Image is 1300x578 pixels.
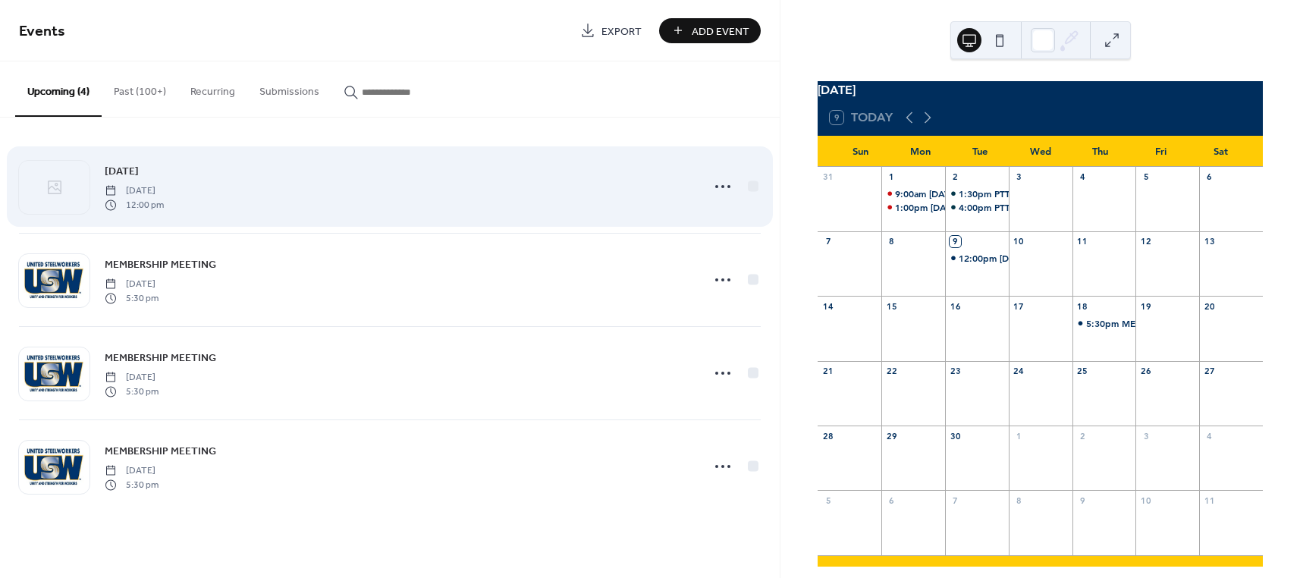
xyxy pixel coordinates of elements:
[895,187,929,200] span: 9:00am
[105,256,216,273] a: MEMBERSHIP MEETING
[601,24,642,39] span: Export
[1000,252,1028,265] div: [DATE]
[1140,430,1151,441] div: 3
[945,187,1009,200] div: PTT LLC - SECOND SHIFT UNIT MEETING
[830,137,890,167] div: Sun
[1013,430,1025,441] div: 1
[959,252,1000,265] span: 12:00pm
[105,442,216,460] a: MEMBERSHIP MEETING
[950,137,1010,167] div: Tue
[1140,171,1151,183] div: 5
[105,291,159,305] span: 5:30 pm
[931,201,991,214] div: [DATE] PICNIC
[15,61,102,117] button: Upcoming (4)
[1140,495,1151,506] div: 10
[950,495,961,506] div: 7
[822,171,834,183] div: 31
[886,430,897,441] div: 29
[105,164,139,180] span: [DATE]
[1086,317,1122,330] span: 5:30pm
[1010,137,1070,167] div: Wed
[886,366,897,377] div: 22
[886,495,897,506] div: 6
[822,430,834,441] div: 28
[1191,137,1251,167] div: Sat
[1072,317,1136,330] div: MEMBERSHIP MEETING
[1204,300,1215,312] div: 20
[1013,366,1025,377] div: 24
[881,187,945,200] div: LABOR DAY PARADE IN PITTSBURGH
[950,366,961,377] div: 23
[822,366,834,377] div: 21
[1204,366,1215,377] div: 27
[105,278,159,291] span: [DATE]
[822,495,834,506] div: 5
[1013,171,1025,183] div: 3
[659,18,761,43] button: Add Event
[929,187,1106,200] div: [DATE] PARADE IN [GEOGRAPHIC_DATA]
[1077,171,1088,183] div: 4
[1070,137,1130,167] div: Thu
[102,61,178,115] button: Past (100+)
[818,81,1263,99] div: [DATE]
[959,201,994,214] span: 4:00pm
[1077,366,1088,377] div: 25
[105,478,159,492] span: 5:30 pm
[105,184,164,198] span: [DATE]
[886,236,897,247] div: 8
[105,350,216,366] span: MEMBERSHIP MEETING
[1077,495,1088,506] div: 9
[1140,300,1151,312] div: 19
[1013,300,1025,312] div: 17
[822,236,834,247] div: 7
[895,201,931,214] span: 1:00pm
[1013,495,1025,506] div: 8
[890,137,950,167] div: Mon
[822,300,834,312] div: 14
[886,171,897,183] div: 1
[994,201,1154,214] div: PTT LLC - DAY SHIFT UNIT MEETING
[1122,317,1225,330] div: MEMBERSHIP MEETING
[1140,236,1151,247] div: 12
[886,300,897,312] div: 15
[1204,495,1215,506] div: 11
[105,257,216,273] span: MEMBERSHIP MEETING
[945,201,1009,214] div: PTT LLC - DAY SHIFT UNIT MEETING
[247,61,331,115] button: Submissions
[881,201,945,214] div: LABOR DAY PICNIC
[950,430,961,441] div: 30
[1204,171,1215,183] div: 6
[178,61,247,115] button: Recurring
[1077,430,1088,441] div: 2
[105,444,216,460] span: MEMBERSHIP MEETING
[1140,366,1151,377] div: 26
[950,171,961,183] div: 2
[959,187,994,200] span: 1:30pm
[692,24,749,39] span: Add Event
[1131,137,1191,167] div: Fri
[950,236,961,247] div: 9
[945,252,1009,265] div: THANKSGIVING
[994,187,1173,200] div: PTT LLC - SECOND SHIFT UNIT MEETING
[1204,430,1215,441] div: 4
[569,18,653,43] a: Export
[1204,236,1215,247] div: 13
[105,198,164,212] span: 12:00 pm
[950,300,961,312] div: 16
[105,385,159,398] span: 5:30 pm
[19,17,65,46] span: Events
[1077,236,1088,247] div: 11
[105,371,159,385] span: [DATE]
[105,464,159,478] span: [DATE]
[1013,236,1025,247] div: 10
[105,349,216,366] a: MEMBERSHIP MEETING
[105,162,139,180] a: [DATE]
[1077,300,1088,312] div: 18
